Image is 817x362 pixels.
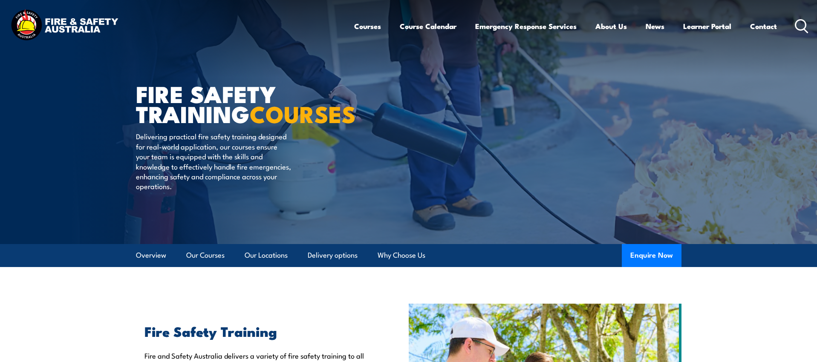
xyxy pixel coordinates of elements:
[136,131,292,191] p: Delivering practical fire safety training designed for real-world application, our courses ensure...
[144,325,370,337] h2: Fire Safety Training
[308,244,358,267] a: Delivery options
[595,15,627,37] a: About Us
[475,15,577,37] a: Emergency Response Services
[400,15,456,37] a: Course Calendar
[622,244,681,267] button: Enquire Now
[683,15,731,37] a: Learner Portal
[245,244,288,267] a: Our Locations
[136,83,346,123] h1: FIRE SAFETY TRAINING
[250,95,356,131] strong: COURSES
[186,244,225,267] a: Our Courses
[354,15,381,37] a: Courses
[646,15,664,37] a: News
[136,244,166,267] a: Overview
[378,244,425,267] a: Why Choose Us
[750,15,777,37] a: Contact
